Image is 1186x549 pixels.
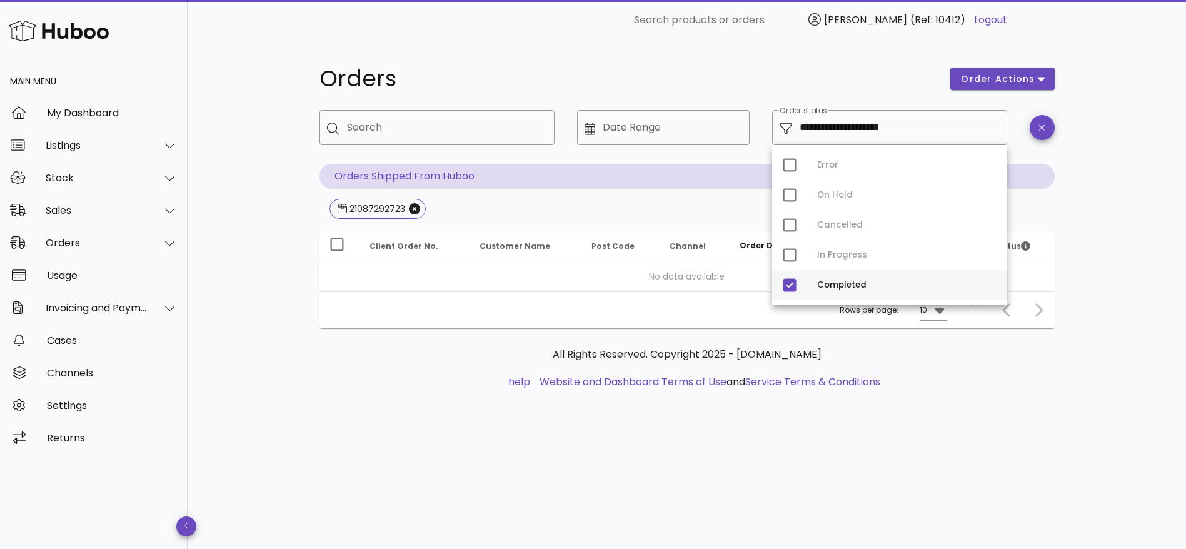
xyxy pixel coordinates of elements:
a: Logout [974,13,1007,28]
th: Customer Name [470,231,582,261]
div: Settings [47,400,178,411]
th: Post Code [581,231,660,261]
span: Customer Name [480,241,550,251]
div: 10Rows per page: [920,300,947,320]
span: (Ref: 10412) [910,13,965,27]
div: Listings [46,139,148,151]
a: help [508,375,530,389]
p: Orders Shipped From Huboo [319,164,1055,189]
th: Channel [660,231,730,261]
th: Status [983,231,1054,261]
div: Invoicing and Payments [46,302,148,314]
div: Cases [47,335,178,346]
span: Order Date [740,240,787,251]
div: 10 [920,305,927,316]
div: 21087292723 [347,203,405,215]
div: Completed [817,280,997,290]
div: Orders [46,237,148,249]
div: Sales [46,204,148,216]
span: Client Order No. [369,241,438,251]
a: Website and Dashboard Terms of Use [540,375,726,389]
li: and [535,375,880,390]
a: Service Terms & Conditions [745,375,880,389]
span: Channel [670,241,706,251]
h1: Orders [319,68,936,90]
img: Huboo Logo [9,18,109,44]
div: Usage [47,269,178,281]
th: Client Order No. [359,231,470,261]
button: order actions [950,68,1054,90]
th: Order Date: Sorted descending. Activate to remove sorting. [730,231,827,261]
div: Channels [47,367,178,379]
span: order actions [960,73,1035,86]
td: No data available [319,261,1055,291]
span: Post Code [591,241,635,251]
div: Stock [46,172,148,184]
div: Returns [47,432,178,444]
div: – [971,305,976,316]
span: Status [993,241,1030,251]
button: Close [409,203,420,214]
p: All Rights Reserved. Copyright 2025 - [DOMAIN_NAME] [329,347,1045,362]
div: My Dashboard [47,107,178,119]
div: Rows per page: [840,292,947,328]
span: [PERSON_NAME] [824,13,907,27]
label: Order status [780,106,827,116]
